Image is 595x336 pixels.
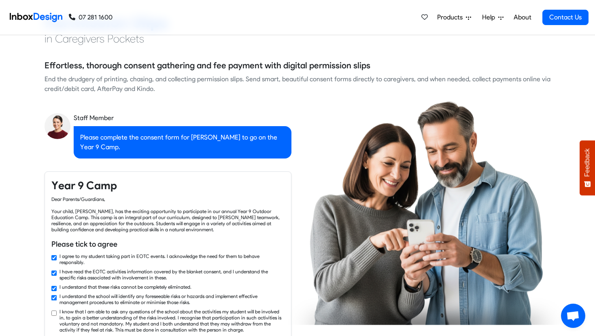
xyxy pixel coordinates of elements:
[59,268,285,281] label: I have read the EOTC activities information covered by the blanket consent, and I understand the ...
[51,178,285,193] h4: Year 9 Camp
[59,293,285,305] label: I understand the school will identify any foreseeable risks or hazards and implement effective ma...
[51,196,285,232] div: Dear Parents/Guardians, Your child, [PERSON_NAME], has the exciting opportunity to participate in...
[74,126,291,158] div: Please complete the consent form for [PERSON_NAME] to go on the Year 9 Camp.
[69,13,113,22] a: 07 281 1600
[45,113,70,139] img: staff_avatar.png
[584,148,591,177] span: Feedback
[542,10,589,25] a: Contact Us
[437,13,466,22] span: Products
[45,74,550,94] div: End the drudgery of printing, chasing, and collecting permission slips. Send smart, beautiful con...
[45,32,550,46] h4: in Caregivers Pockets
[59,253,285,265] label: I agree to my student taking part in EOTC events. I acknowledge the need for them to behave respo...
[59,309,285,333] label: I know that I am able to ask any questions of the school about the activities my student will be ...
[434,9,474,25] a: Products
[482,13,498,22] span: Help
[74,113,291,123] div: Staff Member
[45,59,370,72] h5: Effortless, thorough consent gathering and fee payment with digital permission slips
[580,140,595,195] button: Feedback - Show survey
[59,284,191,290] label: I understand that these risks cannot be completely eliminated.
[51,239,285,249] h6: Please tick to agree
[479,9,507,25] a: Help
[288,101,566,325] img: parents_using_phone.png
[561,304,585,328] div: Open chat
[511,9,533,25] a: About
